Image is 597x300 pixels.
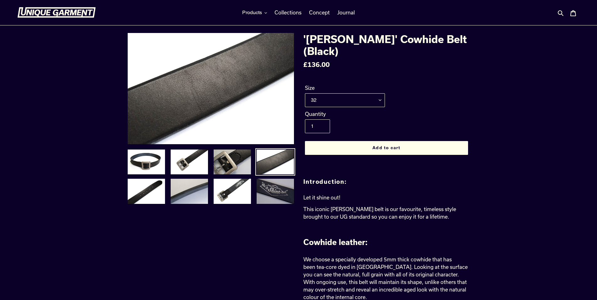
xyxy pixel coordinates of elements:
a: Concept [306,8,333,17]
button: Products [239,8,270,17]
img: Load image into Gallery viewer, &#39;Garrison&#39; Cowhide Belt (Black) [127,178,166,205]
img: Load image into Gallery viewer, &#39;Garrison&#39; Cowhide Belt (Black) [170,178,209,205]
span: Let it shine out! [303,194,340,200]
img: Unique Garment [17,7,96,18]
label: Size [305,84,385,92]
a: Collections [271,8,305,17]
p: This iconic [PERSON_NAME] belt is our favourite, timeless style brought to our UG standard so you... [303,205,470,221]
span: Concept [309,9,330,16]
span: Add to cart [372,145,400,150]
img: Load image into Gallery viewer, &#39;Garrison&#39; Cowhide Belt (Black) [213,149,252,175]
span: Products [242,9,262,16]
span: Collections [275,9,301,16]
span: Introduction: [303,178,347,185]
span: We choose a specially developed 5mm thick cowhide that has been tea-core dyed in [GEOGRAPHIC_DATA... [303,256,468,300]
label: Quantity [305,110,385,118]
h1: '[PERSON_NAME]' Cowhide Belt (Black) [303,33,470,57]
span: Journal [337,9,355,16]
a: Journal [334,8,358,17]
img: Load image into Gallery viewer, &#39;Garrison&#39; Cowhide Belt (Black) [170,149,209,175]
button: Add to cart [305,141,468,155]
img: Load image into Gallery viewer, &#39;Garrison&#39; Cowhide Belt (Black) [213,178,252,205]
span: Cowhide leather: [303,237,368,247]
img: Load image into Gallery viewer, &#39;Garrison&#39; Cowhide Belt (Black) [127,149,166,175]
span: £136.00 [303,61,330,68]
img: Load image into Gallery viewer, &#39;Garrison&#39; Cowhide Belt (Black) [256,178,295,205]
img: Load image into Gallery viewer, &#39;Garrison&#39; Cowhide Belt (Black) [256,149,295,175]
